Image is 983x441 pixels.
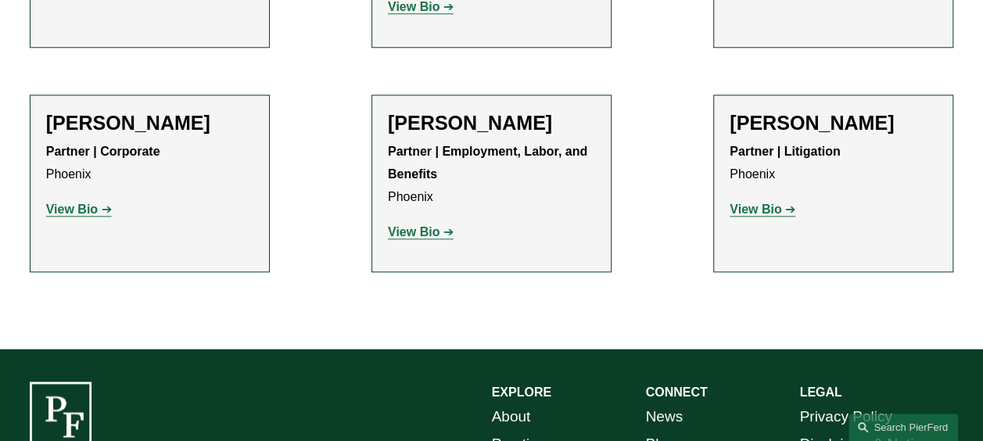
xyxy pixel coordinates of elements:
a: View Bio [46,203,112,216]
h2: [PERSON_NAME] [46,111,253,134]
h2: [PERSON_NAME] [730,111,937,134]
strong: View Bio [730,203,781,216]
strong: LEGAL [799,385,841,399]
strong: Partner | Employment, Labor, and Benefits [388,145,591,181]
strong: View Bio [388,225,439,238]
strong: View Bio [46,203,98,216]
a: News [645,403,683,430]
a: View Bio [388,225,454,238]
strong: CONNECT [645,385,707,399]
a: View Bio [730,203,795,216]
h2: [PERSON_NAME] [388,111,595,134]
a: Privacy Policy [799,403,892,430]
p: Phoenix [46,141,253,186]
strong: EXPLORE [492,385,551,399]
strong: Partner | Litigation [730,145,840,158]
p: Phoenix [388,141,595,208]
p: Phoenix [730,141,937,186]
strong: Partner | Corporate [46,145,160,158]
a: Search this site [848,414,958,441]
a: About [492,403,531,430]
